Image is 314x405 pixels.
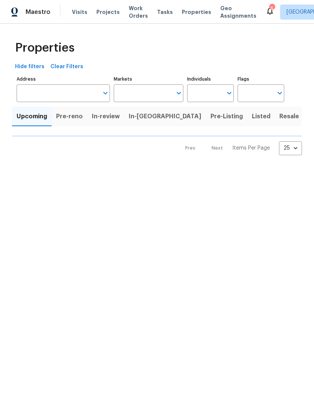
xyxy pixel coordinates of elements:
[15,62,44,72] span: Hide filters
[17,111,47,122] span: Upcoming
[92,111,120,122] span: In-review
[100,88,111,98] button: Open
[274,88,285,98] button: Open
[56,111,83,122] span: Pre-reno
[178,141,302,155] nav: Pagination Navigation
[279,111,299,122] span: Resale
[26,8,50,16] span: Maestro
[174,88,184,98] button: Open
[252,111,270,122] span: Listed
[187,77,234,81] label: Individuals
[269,5,274,12] div: 6
[47,60,86,74] button: Clear Filters
[12,60,47,74] button: Hide filters
[157,9,173,15] span: Tasks
[72,8,87,16] span: Visits
[220,5,256,20] span: Geo Assignments
[182,8,211,16] span: Properties
[279,138,302,158] div: 25
[50,62,83,72] span: Clear Filters
[114,77,184,81] label: Markets
[129,111,201,122] span: In-[GEOGRAPHIC_DATA]
[224,88,235,98] button: Open
[129,5,148,20] span: Work Orders
[17,77,110,81] label: Address
[238,77,284,81] label: Flags
[96,8,120,16] span: Projects
[15,44,75,52] span: Properties
[210,111,243,122] span: Pre-Listing
[232,144,270,152] p: Items Per Page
